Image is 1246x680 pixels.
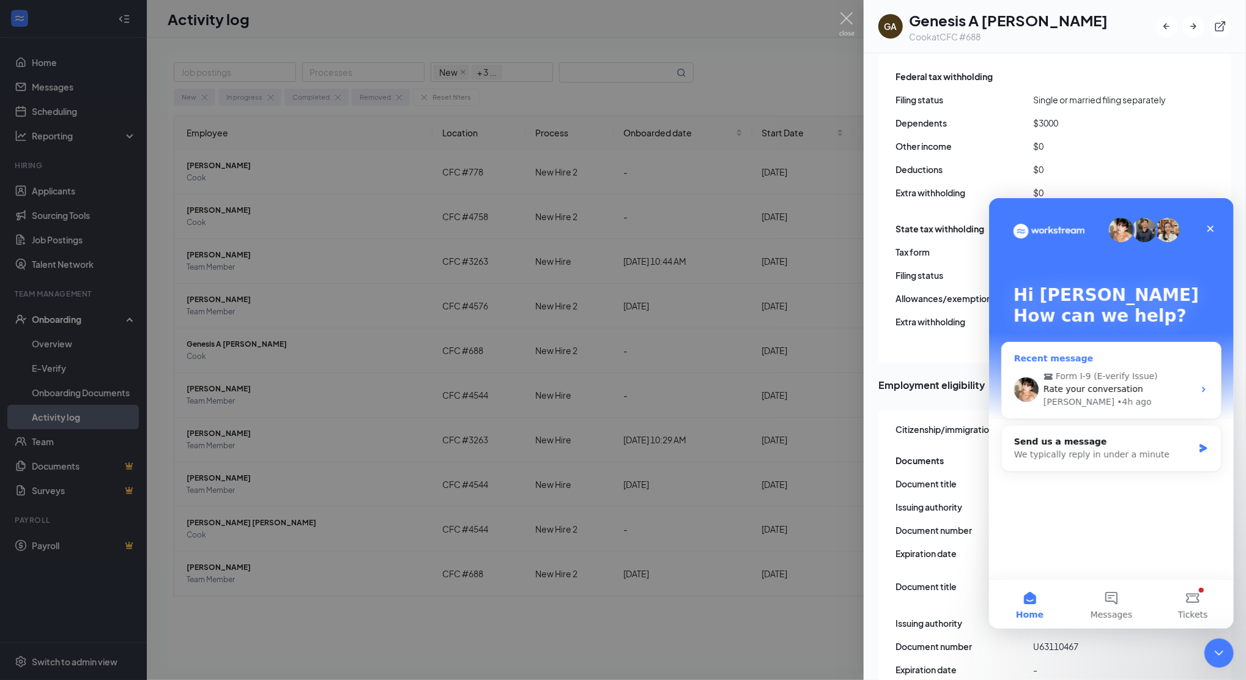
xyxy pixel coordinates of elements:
span: Federal tax withholding [896,70,993,83]
span: U63110467 [1033,640,1171,653]
span: Dependents [896,116,1033,130]
span: Issuing authority [896,616,1033,630]
button: ArrowRight [1182,15,1204,37]
svg: ArrowLeftNew [1160,20,1173,32]
span: $3000 [1033,116,1171,130]
span: Allowances/exemptions [896,292,1033,305]
button: ExternalLink [1209,15,1231,37]
h1: Genesis A [PERSON_NAME] [909,10,1108,31]
button: ArrowLeftNew [1155,15,1177,37]
span: Extra withholding [896,315,1033,328]
iframe: Intercom live chat [989,198,1234,629]
span: - [1033,663,1171,676]
svg: ArrowRight [1187,20,1200,32]
span: Filing status [896,268,1033,282]
span: State tax withholding [896,222,984,235]
span: Document title [896,580,1033,593]
iframe: Intercom live chat [1204,638,1234,668]
span: Expiration date [896,547,1033,560]
div: GA [884,20,897,32]
span: Deductions [896,163,1033,176]
div: Cook at CFC #688 [909,31,1108,43]
span: Extra withholding [896,186,1033,199]
span: Expiration date [896,663,1033,676]
span: Document number [896,640,1033,653]
span: Single or married filing separately [1033,93,1171,106]
span: Employment eligibility [878,377,1231,393]
span: Citizenship/immigration status [896,423,1033,436]
span: $0 [1033,139,1171,153]
svg: ExternalLink [1214,20,1226,32]
span: Issuing authority [896,500,1033,514]
span: Document title [896,477,1033,490]
span: Tax form [896,245,1033,259]
span: $0 [1033,186,1171,199]
span: Document number [896,523,1033,537]
span: $0 [1033,163,1171,176]
span: Other income [896,139,1033,153]
span: Documents [896,454,944,467]
span: Filing status [896,93,1033,106]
